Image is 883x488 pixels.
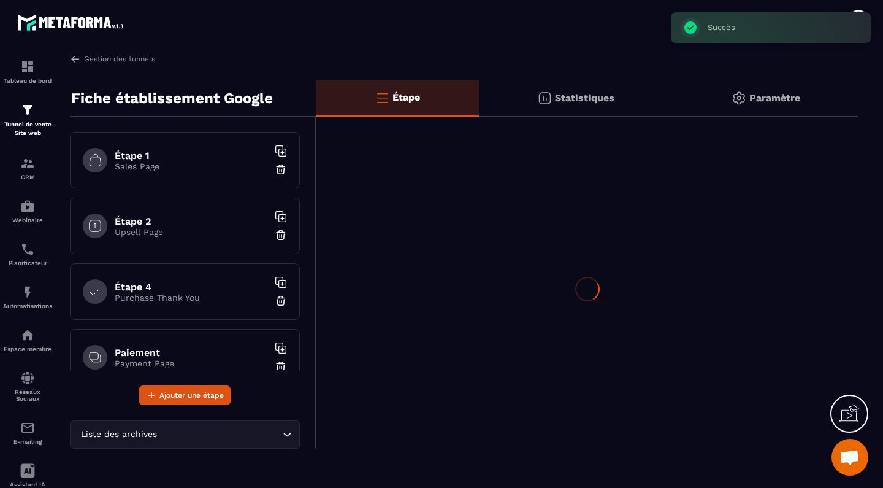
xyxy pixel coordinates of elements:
p: Fiche établissement Google [71,86,273,110]
p: E-mailing [3,438,52,445]
img: trash [275,360,287,373]
p: Espace membre [3,346,52,352]
p: Payment Page [115,358,268,368]
img: scheduler [20,242,35,257]
p: Réseaux Sociaux [3,389,52,402]
span: Ajouter une étape [159,389,224,401]
p: Upsell Page [115,227,268,237]
a: social-networksocial-networkRéseaux Sociaux [3,362,52,411]
div: Ouvrir le chat [831,439,868,476]
img: formation [20,103,35,117]
img: email [20,420,35,435]
a: formationformationTunnel de vente Site web [3,93,52,147]
p: Planificateur [3,260,52,266]
p: Automatisations [3,303,52,309]
p: Tunnel de vente Site web [3,120,52,137]
img: setting-gr.5f69749f.svg [732,91,746,106]
img: formation [20,60,35,74]
img: social-network [20,371,35,385]
p: Webinaire [3,217,52,223]
p: Purchase Thank You [115,293,268,303]
img: bars-o.4a397970.svg [375,90,389,105]
p: Sales Page [115,161,268,171]
img: trash [275,229,287,241]
img: logo [17,11,128,34]
p: Étape [392,91,420,103]
a: emailemailE-mailing [3,411,52,454]
img: stats.20deebd0.svg [537,91,552,106]
button: Ajouter une étape [139,385,231,405]
a: formationformationCRM [3,147,52,190]
p: Tableau de bord [3,77,52,84]
a: automationsautomationsAutomatisations [3,276,52,319]
p: Statistiques [555,92,614,104]
h6: Étape 2 [115,215,268,227]
img: automations [20,328,35,343]
a: automationsautomationsWebinaire [3,190,52,233]
a: Gestion des tunnels [70,53,155,64]
p: Paramètre [749,92,800,104]
img: arrow [70,53,81,64]
div: Search for option [70,420,300,449]
img: trash [275,163,287,176]
input: Search for option [159,428,280,441]
h6: Étape 1 [115,150,268,161]
h6: Paiement [115,347,268,358]
img: automations [20,285,35,300]
a: automationsautomationsEspace membre [3,319,52,362]
img: automations [20,199,35,214]
a: schedulerschedulerPlanificateur [3,233,52,276]
p: CRM [3,174,52,180]
img: formation [20,156,35,171]
h6: Étape 4 [115,281,268,293]
p: Assistant IA [3,481,52,488]
span: Liste des archives [78,428,159,441]
img: trash [275,295,287,307]
a: formationformationTableau de bord [3,50,52,93]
